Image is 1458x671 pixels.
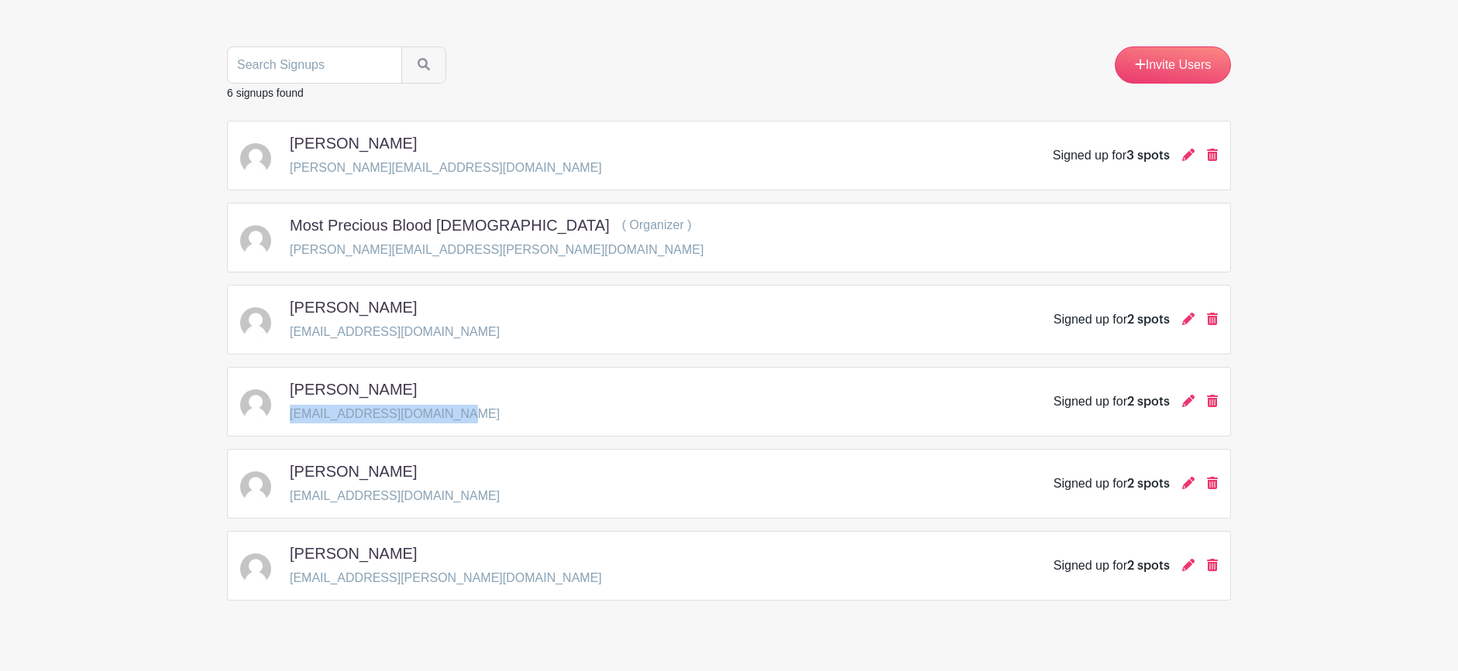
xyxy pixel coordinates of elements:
img: default-ce2991bfa6775e67f084385cd625a349d9dcbb7a52a09fb2fda1e96e2d18dcdb.png [240,471,271,502]
span: 2 spots [1127,478,1170,490]
h5: [PERSON_NAME] [290,462,417,481]
div: Signed up for [1054,474,1170,493]
img: default-ce2991bfa6775e67f084385cd625a349d9dcbb7a52a09fb2fda1e96e2d18dcdb.png [240,307,271,338]
img: default-ce2991bfa6775e67f084385cd625a349d9dcbb7a52a09fb2fda1e96e2d18dcdb.png [240,389,271,420]
p: [EMAIL_ADDRESS][PERSON_NAME][DOMAIN_NAME] [290,569,602,587]
span: 2 spots [1127,560,1170,572]
div: Signed up for [1053,146,1170,165]
img: default-ce2991bfa6775e67f084385cd625a349d9dcbb7a52a09fb2fda1e96e2d18dcdb.png [240,553,271,584]
p: [EMAIL_ADDRESS][DOMAIN_NAME] [290,405,500,423]
div: Signed up for [1054,556,1170,575]
input: Search Signups [227,46,402,84]
span: 3 spots [1126,149,1170,162]
p: [PERSON_NAME][EMAIL_ADDRESS][PERSON_NAME][DOMAIN_NAME] [290,241,703,259]
div: Signed up for [1054,310,1170,329]
p: [EMAIL_ADDRESS][DOMAIN_NAME] [290,487,500,505]
p: [PERSON_NAME][EMAIL_ADDRESS][DOMAIN_NAME] [290,159,602,177]
a: Invite Users [1115,46,1231,84]
span: 2 spots [1127,313,1170,326]
div: Signed up for [1054,392,1170,411]
img: default-ce2991bfa6775e67f084385cd625a349d9dcbb7a52a09fb2fda1e96e2d18dcdb.png [240,225,271,256]
h5: [PERSON_NAME] [290,380,417,399]
span: ( Organizer ) [622,218,692,231]
small: 6 signups found [227,87,304,99]
h5: [PERSON_NAME] [290,298,417,317]
span: 2 spots [1127,395,1170,408]
h5: [PERSON_NAME] [290,134,417,152]
p: [EMAIL_ADDRESS][DOMAIN_NAME] [290,323,500,341]
h5: [PERSON_NAME] [290,544,417,563]
h5: Most Precious Blood [DEMOGRAPHIC_DATA] [290,216,610,235]
img: default-ce2991bfa6775e67f084385cd625a349d9dcbb7a52a09fb2fda1e96e2d18dcdb.png [240,143,271,174]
